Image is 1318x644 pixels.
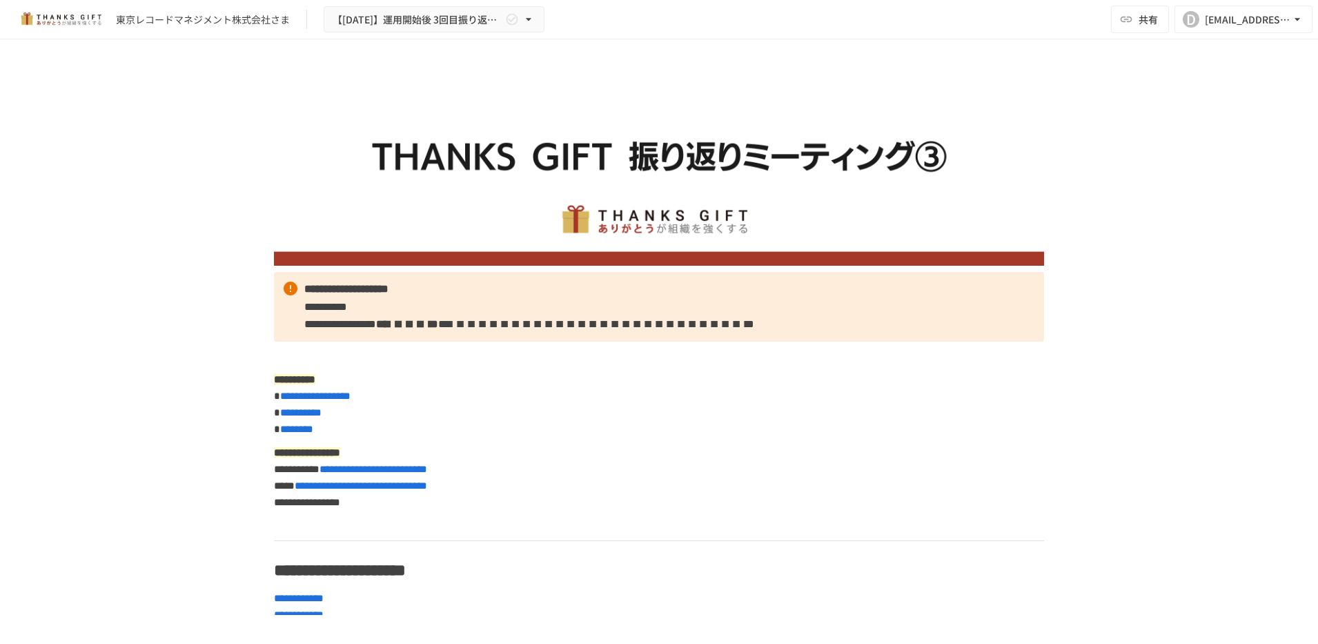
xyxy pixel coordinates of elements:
[1205,11,1290,28] div: [EMAIL_ADDRESS][DOMAIN_NAME]
[1111,6,1169,33] button: 共有
[1139,12,1158,27] span: 共有
[274,73,1044,266] img: qoASA6VppIE9JdkpAtilnxNY9PNqZSUPXSilAKm4DLy
[17,8,105,30] img: mMP1OxWUAhQbsRWCurg7vIHe5HqDpP7qZo7fRoNLXQh
[333,11,502,28] span: 【[DATE]】運用開始後 3回目振り返りミーティング
[1174,6,1312,33] button: D[EMAIL_ADDRESS][DOMAIN_NAME]
[1183,11,1199,28] div: D
[324,6,544,33] button: 【[DATE]】運用開始後 3回目振り返りミーティング
[116,12,290,27] div: 東京レコードマネジメント株式会社さま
